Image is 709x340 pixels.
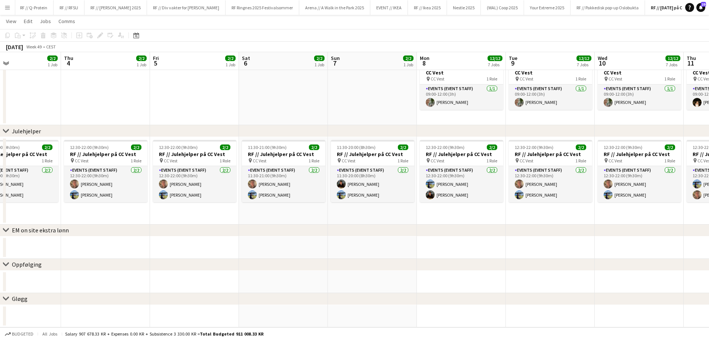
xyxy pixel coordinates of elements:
[520,76,533,82] span: CC Vest
[575,158,586,163] span: 1 Role
[370,0,408,15] button: EVENT // IKEA
[330,59,340,67] span: 7
[598,52,681,110] app-job-card: 09:00-12:00 (3h)1/1RF // BACKUP Pakkedisk på CC Vest CC Vest1 RoleEvents (Event Staff)1/109:00-12...
[597,59,607,67] span: 10
[645,0,702,15] button: RF // [DATE] på CC-vest
[524,0,571,15] button: Your Extreme 2025
[37,16,54,26] a: Jobs
[604,144,642,150] span: 12:30-22:00 (9h30m)
[571,0,645,15] button: RF // Pakkedisk pop-up Oslobukta
[12,261,42,268] div: Oppfølging
[54,0,84,15] button: RF // RFSU
[509,140,592,202] div: 12:30-22:00 (9h30m)2/2RF // Julehjelper på CC Vest CC Vest1 RoleEvents (Event Staff)2/212:30-22:0...
[431,158,444,163] span: CC Vest
[509,55,517,61] span: Tue
[664,76,675,82] span: 1 Role
[153,140,236,202] app-job-card: 12:30-22:00 (9h30m)2/2RF // Julehjelper på CC Vest CC Vest1 RoleEvents (Event Staff)2/212:30-22:0...
[397,158,408,163] span: 1 Role
[420,140,503,202] app-job-card: 12:30-22:00 (9h30m)2/2RF // Julehjelper på CC Vest CC Vest1 RoleEvents (Event Staff)2/212:30-22:0...
[220,144,230,150] span: 2/2
[40,18,51,25] span: Jobs
[14,0,54,15] button: RF // Q-Protein
[242,151,325,158] h3: RF // Julehjelper på CC Vest
[314,55,325,61] span: 2/2
[48,62,57,67] div: 1 Job
[398,144,408,150] span: 2/2
[75,158,89,163] span: CC Vest
[131,158,141,163] span: 1 Role
[64,166,147,202] app-card-role: Events (Event Staff)2/212:30-22:00 (9h30m)[PERSON_NAME][PERSON_NAME]
[331,166,414,202] app-card-role: Events (Event Staff)2/211:30-20:00 (8h30m)[PERSON_NAME][PERSON_NAME]
[576,144,586,150] span: 2/2
[665,55,680,61] span: 12/12
[509,166,592,202] app-card-role: Events (Event Staff)2/212:30-22:00 (9h30m)[PERSON_NAME][PERSON_NAME]
[55,16,78,26] a: Comms
[701,2,706,7] span: 29
[403,62,413,67] div: 1 Job
[666,62,680,67] div: 7 Jobs
[226,62,235,67] div: 1 Job
[242,166,325,202] app-card-role: Events (Event Staff)2/211:30-21:00 (9h30m)[PERSON_NAME][PERSON_NAME]
[242,140,325,202] div: 11:30-21:00 (9h30m)2/2RF // Julehjelper på CC Vest CC Vest1 RoleEvents (Event Staff)2/211:30-21:0...
[598,151,681,158] h3: RF // Julehjelper på CC Vest
[420,52,503,110] app-job-card: 09:00-12:00 (3h)1/1RF // BACKUP Pakkedisk på CC Vest CC Vest1 RoleEvents (Event Staff)1/109:00-12...
[598,166,681,202] app-card-role: Events (Event Staff)2/212:30-22:00 (9h30m)[PERSON_NAME][PERSON_NAME]
[509,151,592,158] h3: RF // Julehjelper på CC Vest
[309,158,319,163] span: 1 Role
[136,55,147,61] span: 2/2
[481,0,524,15] button: (WAL) Coop 2025
[687,55,696,61] span: Thu
[488,62,502,67] div: 7 Jobs
[220,158,230,163] span: 1 Role
[12,331,33,337] span: Budgeted
[403,55,413,61] span: 2/2
[686,59,696,67] span: 11
[609,158,622,163] span: CC Vest
[486,158,497,163] span: 1 Role
[153,151,236,158] h3: RF // Julehjelper på CC Vest
[342,158,355,163] span: CC Vest
[331,151,414,158] h3: RF // Julehjelper på CC Vest
[598,140,681,202] div: 12:30-22:00 (9h30m)2/2RF // Julehjelper på CC Vest CC Vest1 RoleEvents (Event Staff)2/212:30-22:0...
[426,144,464,150] span: 12:30-22:00 (9h30m)
[248,144,287,150] span: 11:30-21:00 (9h30m)
[331,140,414,202] div: 11:30-20:00 (8h30m)2/2RF // Julehjelper på CC Vest CC Vest1 RoleEvents (Event Staff)2/211:30-20:0...
[577,62,591,67] div: 7 Jobs
[241,59,250,67] span: 6
[225,55,236,61] span: 2/2
[137,62,146,67] div: 1 Job
[577,55,591,61] span: 12/12
[64,55,73,61] span: Thu
[420,55,429,61] span: Mon
[70,144,109,150] span: 12:30-22:00 (9h30m)
[12,127,41,135] div: Julehjelper
[152,59,159,67] span: 5
[200,331,264,337] span: Total Budgeted 911 008.33 KR
[42,144,52,150] span: 2/2
[41,331,59,337] span: All jobs
[6,43,23,51] div: [DATE]
[408,0,447,15] button: RF // Ikea 2025
[509,52,592,110] app-job-card: 09:00-12:00 (3h)1/1RF // BACKUP Pakkedisk på CC Vest CC Vest1 RoleEvents (Event Staff)1/109:00-12...
[147,0,226,15] button: RF // Div vakter for [PERSON_NAME]
[63,59,73,67] span: 4
[337,144,376,150] span: 11:30-20:00 (8h30m)
[24,18,32,25] span: Edit
[64,140,147,202] app-job-card: 12:30-22:00 (9h30m)2/2RF // Julehjelper på CC Vest CC Vest1 RoleEvents (Event Staff)2/212:30-22:0...
[131,144,141,150] span: 2/2
[431,76,444,82] span: CC Vest
[226,0,299,15] button: RF Ringnes 2025 Festivalsommer
[609,76,622,82] span: CC Vest
[47,55,58,61] span: 2/2
[42,158,52,163] span: 1 Role
[696,3,705,12] a: 29
[12,295,28,302] div: Gløgg
[164,158,178,163] span: CC Vest
[84,0,147,15] button: RF // [PERSON_NAME] 2025
[58,18,75,25] span: Comms
[447,0,481,15] button: Nestle 2025
[159,144,198,150] span: 12:30-22:00 (9h30m)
